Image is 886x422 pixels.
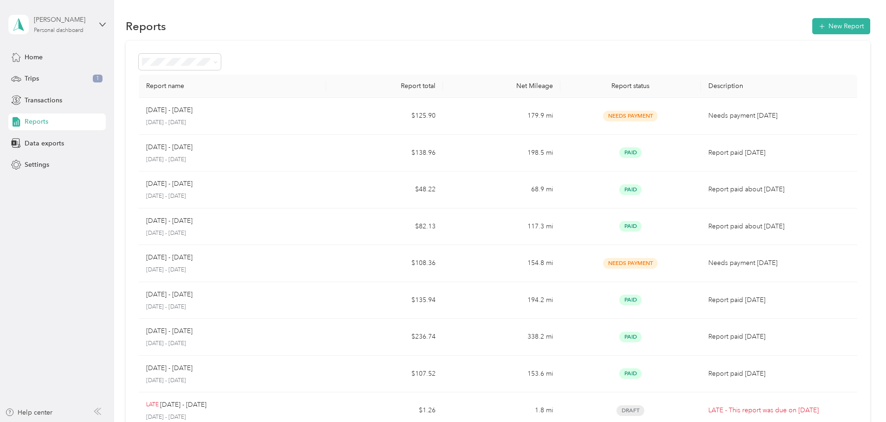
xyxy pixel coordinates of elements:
p: [DATE] - [DATE] [146,142,193,152]
p: LATE - This report was due on [DATE] [708,405,850,416]
p: Needs payment [DATE] [708,111,850,121]
td: 153.6 mi [443,356,560,393]
p: Report paid [DATE] [708,148,850,158]
span: Paid [619,147,642,158]
p: Report paid [DATE] [708,369,850,379]
p: Needs payment [DATE] [708,258,850,268]
span: Trips [25,74,39,83]
th: Description [701,75,857,98]
div: Personal dashboard [34,28,83,33]
h1: Reports [126,21,166,31]
td: $108.36 [326,245,443,282]
span: Needs Payment [603,111,658,121]
button: Help center [5,408,52,417]
td: $135.94 [326,282,443,319]
p: [DATE] - [DATE] [146,216,193,226]
th: Report name [139,75,326,98]
td: 194.2 mi [443,282,560,319]
td: $82.13 [326,208,443,246]
span: Paid [619,184,642,195]
p: [DATE] - [DATE] [146,192,319,201]
p: [DATE] - [DATE] [146,229,319,238]
p: [DATE] - [DATE] [146,377,319,385]
span: Draft [616,405,644,416]
td: 154.8 mi [443,245,560,282]
td: 117.3 mi [443,208,560,246]
td: 338.2 mi [443,319,560,356]
span: Reports [25,117,48,126]
div: Report status [568,82,693,90]
p: Report paid [DATE] [708,332,850,342]
span: Paid [619,295,642,305]
p: [DATE] - [DATE] [146,266,319,274]
p: Report paid [DATE] [708,295,850,305]
p: [DATE] - [DATE] [146,119,319,127]
td: 179.9 mi [443,98,560,135]
p: [DATE] - [DATE] [146,413,319,422]
th: Net Mileage [443,75,560,98]
p: [DATE] - [DATE] [146,156,319,164]
p: [DATE] - [DATE] [146,340,319,348]
p: [DATE] - [DATE] [160,400,206,410]
td: 198.5 mi [443,135,560,172]
span: Home [25,52,43,62]
p: [DATE] - [DATE] [146,363,193,373]
button: New Report [812,18,870,34]
span: Paid [619,332,642,342]
p: [DATE] - [DATE] [146,179,193,189]
p: Report paid about [DATE] [708,184,850,195]
span: Paid [619,221,642,232]
span: Data exports [25,139,64,148]
p: [DATE] - [DATE] [146,303,319,311]
span: 1 [93,75,103,83]
iframe: Everlance-gr Chat Button Frame [834,370,886,422]
p: [DATE] - [DATE] [146,326,193,336]
span: Needs Payment [603,258,658,269]
th: Report total [326,75,443,98]
p: [DATE] - [DATE] [146,252,193,263]
div: [PERSON_NAME] [34,15,92,25]
td: $125.90 [326,98,443,135]
p: [DATE] - [DATE] [146,105,193,115]
td: $236.74 [326,319,443,356]
td: $107.52 [326,356,443,393]
span: Settings [25,160,49,170]
span: Paid [619,368,642,379]
td: $48.22 [326,171,443,208]
td: 68.9 mi [443,171,560,208]
td: $138.96 [326,135,443,172]
p: LATE [146,401,159,409]
p: [DATE] - [DATE] [146,290,193,300]
span: Transactions [25,95,62,105]
p: Report paid about [DATE] [708,221,850,232]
